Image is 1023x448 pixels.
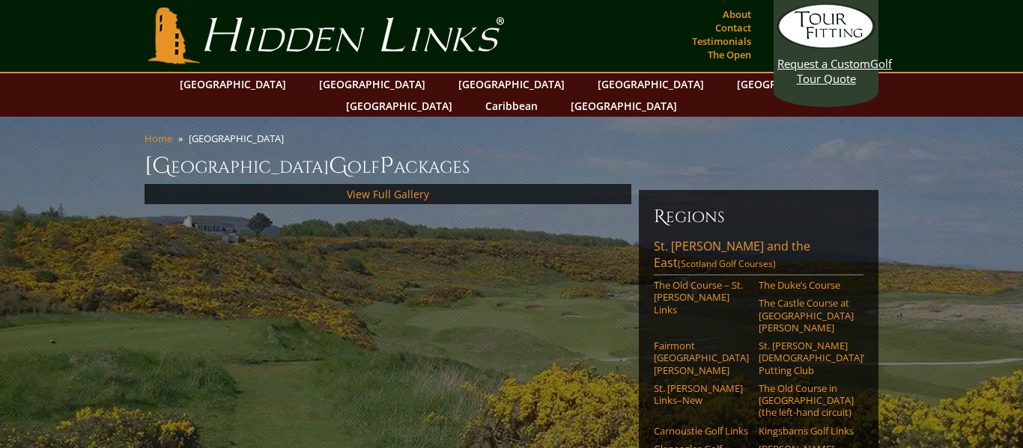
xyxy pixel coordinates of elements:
[759,340,854,376] a: St. [PERSON_NAME] [DEMOGRAPHIC_DATA]’ Putting Club
[777,4,875,86] a: Request a CustomGolf Tour Quote
[704,44,755,65] a: The Open
[654,205,863,229] h6: Regions
[563,95,684,117] a: [GEOGRAPHIC_DATA]
[678,257,776,270] span: (Scotland Golf Courses)
[759,279,854,291] a: The Duke’s Course
[329,151,347,181] span: G
[759,425,854,437] a: Kingsbarns Golf Links
[451,73,572,95] a: [GEOGRAPHIC_DATA]
[339,95,460,117] a: [GEOGRAPHIC_DATA]
[654,340,749,376] a: Fairmont [GEOGRAPHIC_DATA][PERSON_NAME]
[189,132,290,145] li: [GEOGRAPHIC_DATA]
[759,382,854,419] a: The Old Course in [GEOGRAPHIC_DATA] (the left-hand circuit)
[654,382,749,407] a: St. [PERSON_NAME] Links–New
[777,56,870,71] span: Request a Custom
[478,95,545,117] a: Caribbean
[729,73,851,95] a: [GEOGRAPHIC_DATA]
[654,425,749,437] a: Carnoustie Golf Links
[654,279,749,316] a: The Old Course – St. [PERSON_NAME] Links
[380,151,394,181] span: P
[347,187,429,201] a: View Full Gallery
[654,238,863,275] a: St. [PERSON_NAME] and the East(Scotland Golf Courses)
[172,73,294,95] a: [GEOGRAPHIC_DATA]
[145,151,878,181] h1: [GEOGRAPHIC_DATA] olf ackages
[312,73,433,95] a: [GEOGRAPHIC_DATA]
[145,132,172,145] a: Home
[711,17,755,38] a: Contact
[590,73,711,95] a: [GEOGRAPHIC_DATA]
[759,297,854,334] a: The Castle Course at [GEOGRAPHIC_DATA][PERSON_NAME]
[719,4,755,25] a: About
[688,31,755,52] a: Testimonials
